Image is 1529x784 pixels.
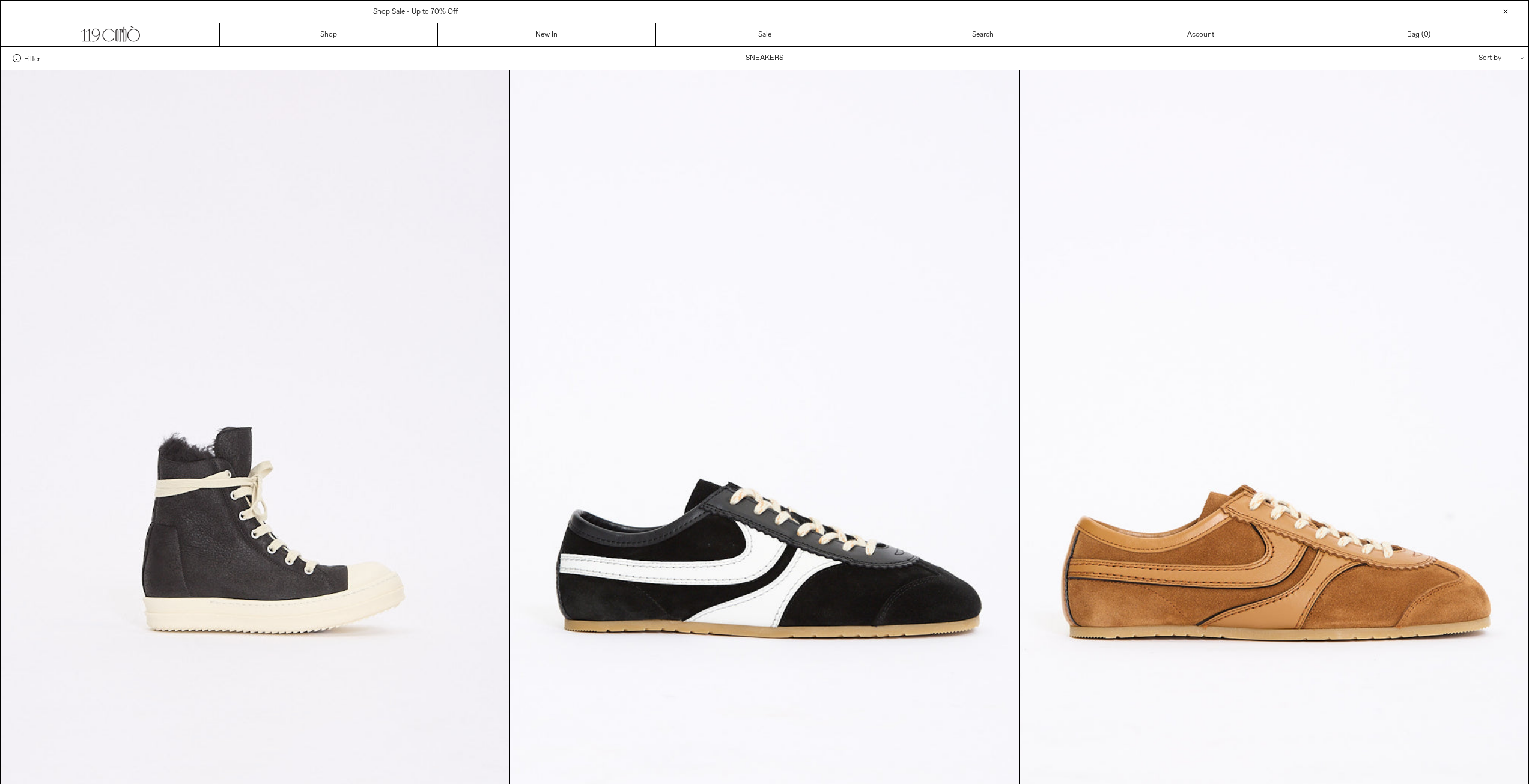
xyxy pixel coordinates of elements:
[373,7,458,17] a: Shop Sale - Up to 70% Off
[24,54,40,62] span: Filter
[1310,23,1528,46] a: Bag ()
[1092,23,1310,46] a: Account
[1424,29,1430,40] span: )
[874,23,1092,46] a: Search
[220,23,438,46] a: Shop
[438,23,656,46] a: New In
[1408,47,1516,70] div: Sort by
[1424,30,1428,40] span: 0
[656,23,874,46] a: Sale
